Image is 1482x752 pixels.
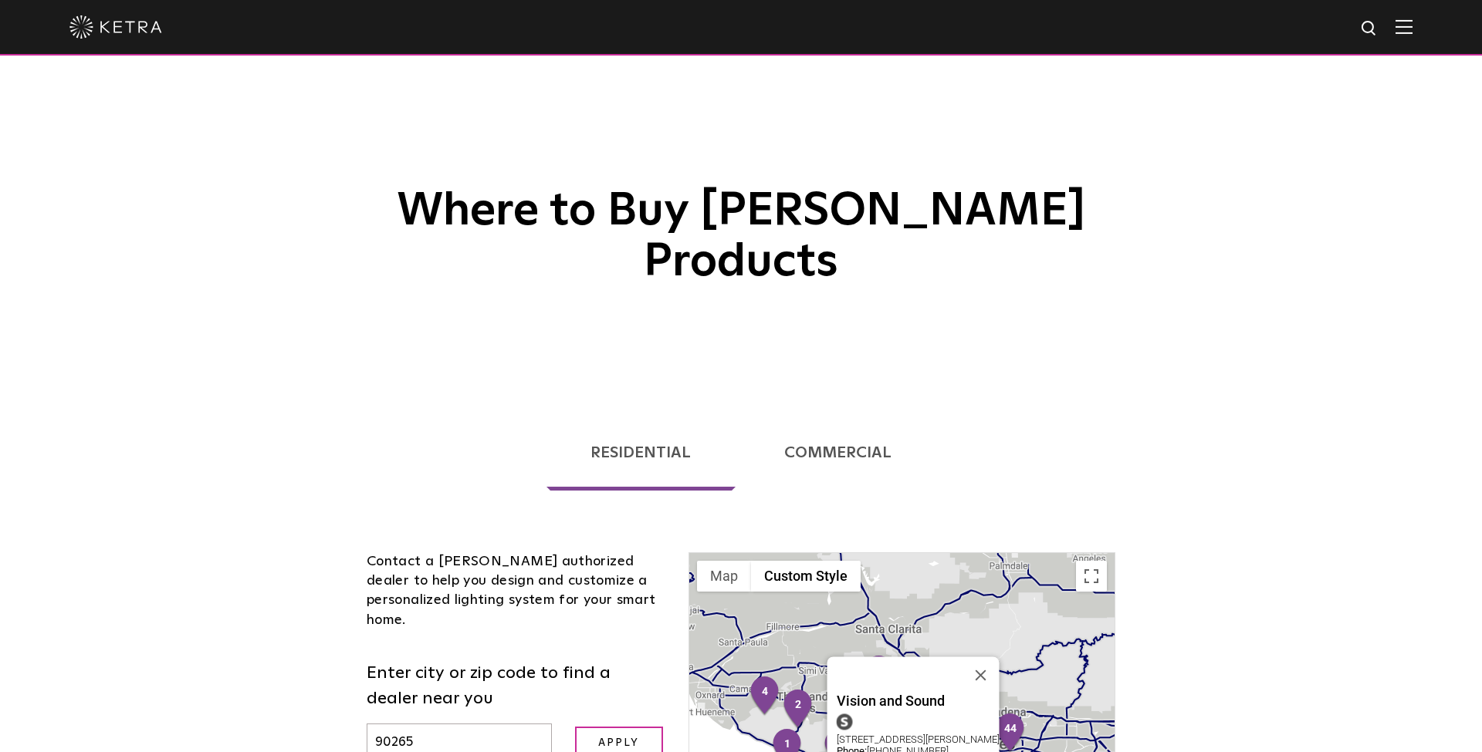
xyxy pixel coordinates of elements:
a: Vision and Sound [837,693,1000,713]
div: 4 [749,676,781,717]
div: [STREET_ADDRESS][PERSON_NAME] [837,733,1000,745]
img: Hamburger%20Nav.svg [1396,19,1413,34]
img: search icon [1360,19,1379,39]
a: Residential [546,415,736,491]
label: Enter city or zip code to find a dealer near you [367,661,665,712]
button: Toggle fullscreen view [1076,561,1107,592]
a: Commercial [739,415,936,491]
button: Show street map [697,561,751,592]
img: showroom_icon.png [837,713,853,730]
button: Close [963,656,1000,693]
h1: Where to Buy [PERSON_NAME] Products [355,69,1127,288]
div: 2 [782,689,814,730]
div: 19 [863,655,895,696]
img: ketra-logo-2019-white [69,15,162,39]
button: Custom Style [751,561,861,592]
div: Contact a [PERSON_NAME] authorized dealer to help you design and customize a personalized lightin... [367,552,665,630]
